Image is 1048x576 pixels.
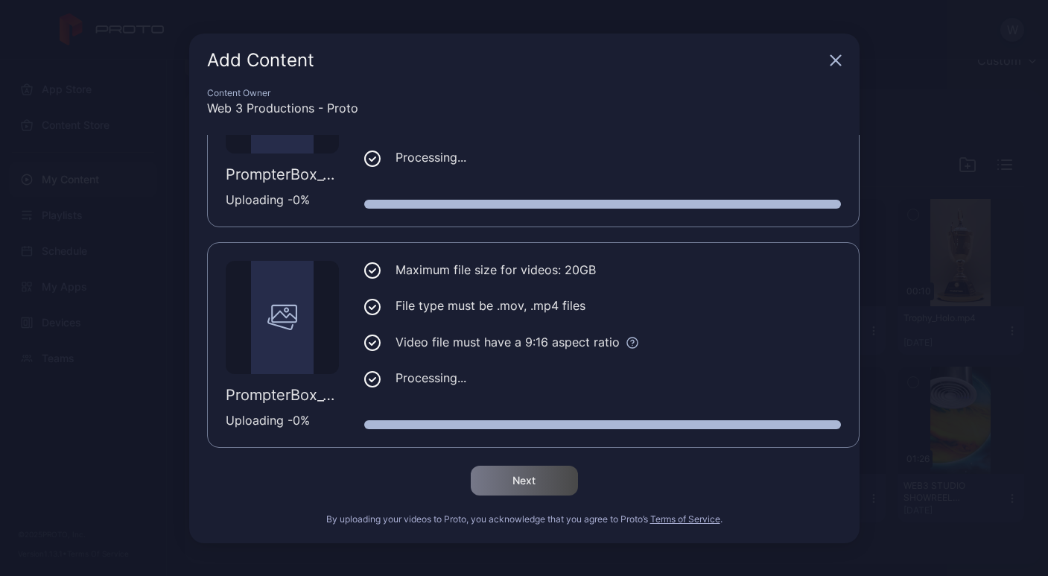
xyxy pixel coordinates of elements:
li: Processing... [364,369,841,387]
div: Web 3 Productions - Proto [207,99,842,117]
div: Add Content [207,51,824,69]
div: By uploading your videos to Proto, you acknowledge that you agree to Proto’s . [207,513,842,525]
li: Processing... [364,148,841,167]
button: Next [471,466,578,496]
li: Video file must have a 9:16 aspect ratio [364,333,841,352]
div: Uploading - 0 % [226,191,339,209]
div: Next [512,475,536,487]
div: Uploading - 0 % [226,411,339,429]
li: File type must be .mov, .mp4 files [364,297,841,315]
div: PrompterBox_v006.mov [226,165,339,183]
div: PrompterBox_v007.mp4 [226,386,339,404]
div: Content Owner [207,87,842,99]
li: Maximum file size for videos: 20GB [364,261,841,279]
button: Terms of Service [650,513,720,525]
